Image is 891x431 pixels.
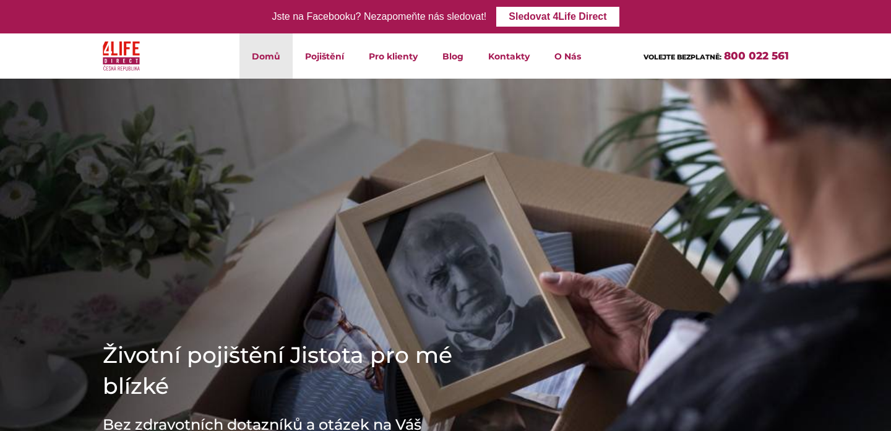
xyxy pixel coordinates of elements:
a: Sledovat 4Life Direct [496,7,619,27]
a: Domů [239,33,293,79]
a: Kontakty [476,33,542,79]
img: 4Life Direct Česká republika logo [103,38,140,74]
span: VOLEJTE BEZPLATNĚ: [643,53,721,61]
div: Jste na Facebooku? Nezapomeňte nás sledovat! [272,8,486,26]
a: 800 022 561 [724,50,789,62]
h1: Životní pojištění Jistota pro mé blízké [103,339,474,401]
a: Blog [430,33,476,79]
